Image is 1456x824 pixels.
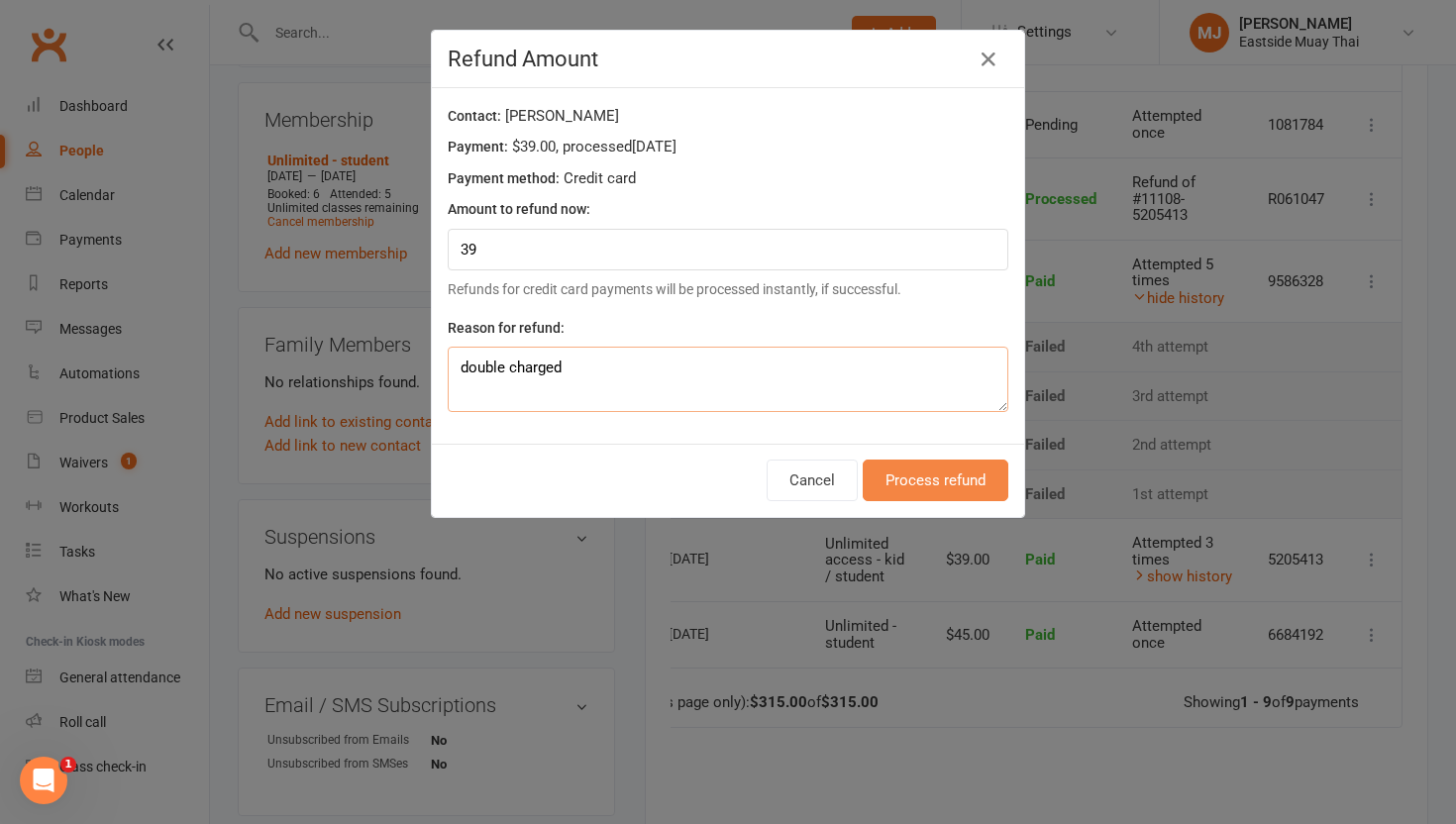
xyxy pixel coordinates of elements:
label: Payment method: [448,167,560,189]
a: Close [973,44,1004,75]
label: Reason for refund: [448,317,565,339]
button: Process refund [863,460,1008,501]
button: Cancel [767,460,858,501]
h4: Refund Amount [448,47,1008,71]
div: Refunds for credit card payments will be processed instantly, if successful. [448,278,1008,300]
div: $39.00 , processed [DATE] [448,135,1008,165]
div: Credit card [448,166,1008,197]
div: [PERSON_NAME] [448,104,1008,135]
label: Payment: [448,136,508,157]
label: Amount to refund now: [448,198,590,220]
textarea: double charged [448,347,1008,412]
label: Contact: [448,105,501,127]
iframe: Intercom live chat [20,757,67,804]
span: 1 [60,757,76,772]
